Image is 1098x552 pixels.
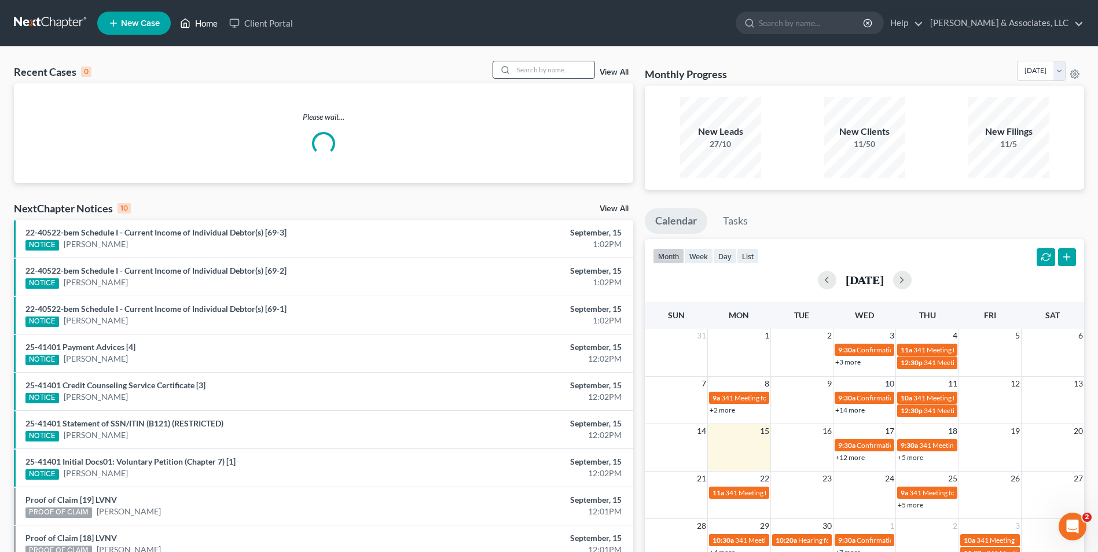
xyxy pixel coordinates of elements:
iframe: Intercom live chat [1059,513,1086,540]
div: September, 15 [431,265,622,277]
a: +3 more [835,358,861,366]
span: Confirmation Hearing for [PERSON_NAME] [857,441,989,450]
div: NOTICE [25,355,59,365]
span: 25 [947,472,959,485]
span: 30 [821,519,833,533]
div: New Leads [680,125,761,138]
span: Confirmation Hearing for [PERSON_NAME] & [PERSON_NAME] [857,536,1051,544]
a: View All [600,205,629,213]
span: 11 [947,377,959,391]
a: Home [174,13,223,34]
h3: Monthly Progress [645,67,727,81]
span: 10a [964,536,975,544]
span: 341 Meeting for [PERSON_NAME] [976,536,1081,544]
span: 10:30a [713,536,734,544]
div: PROOF OF CLAIM [25,507,92,518]
div: September, 15 [431,532,622,544]
div: NOTICE [25,278,59,289]
a: [PERSON_NAME] [97,506,161,517]
a: 25-41401 Payment Advices [4] [25,342,135,352]
div: NOTICE [25,469,59,480]
a: [PERSON_NAME] [64,238,128,250]
span: 9:30a [838,345,855,354]
span: 9a [713,393,720,402]
span: 29 [759,519,770,533]
a: 22-40522-bem Schedule I - Current Income of Individual Debtor(s) [69-2] [25,266,287,275]
div: September, 15 [431,303,622,315]
span: 2 [1082,513,1092,522]
span: Wed [855,310,874,320]
span: 341 Meeting for [PERSON_NAME] [909,488,1013,497]
a: Calendar [645,208,707,234]
span: 9a [901,488,908,497]
span: Hearing for [PERSON_NAME] [798,536,888,544]
a: 25-41401 Statement of SSN/ITIN (B121) (RESTRICTED) [25,418,223,428]
div: 10 [117,203,131,214]
span: Sat [1045,310,1060,320]
span: 11a [713,488,724,497]
span: 341 Meeting for [PERSON_NAME] [735,536,839,544]
span: 9:30a [901,441,918,450]
span: 341 Meeting for [PERSON_NAME] [924,358,1028,367]
div: NOTICE [25,431,59,441]
input: Search by name... [759,12,865,34]
a: 22-40522-bem Schedule I - Current Income of Individual Debtor(s) [69-3] [25,227,287,237]
span: Mon [729,310,749,320]
div: 12:02PM [431,391,622,403]
a: Proof of Claim [18] LVNV [25,533,117,543]
a: 25-41401 Initial Docs01: Voluntary Petition (Chapter 7) [1] [25,457,236,466]
div: 27/10 [680,138,761,150]
div: NOTICE [25,393,59,403]
span: 2 [826,329,833,343]
a: +12 more [835,453,865,462]
span: 31 [696,329,707,343]
span: 16 [821,424,833,438]
a: View All [600,68,629,76]
span: 12 [1009,377,1021,391]
div: 12:02PM [431,429,622,441]
span: 19 [1009,424,1021,438]
div: 1:02PM [431,277,622,288]
span: 9 [826,377,833,391]
div: 12:02PM [431,353,622,365]
span: Sun [668,310,685,320]
span: 15 [759,424,770,438]
a: [PERSON_NAME] [64,277,128,288]
span: 341 Meeting for [PERSON_NAME] II & [PERSON_NAME] [721,393,893,402]
span: 8 [763,377,770,391]
span: 18 [947,424,959,438]
div: 1:02PM [431,315,622,326]
h2: [DATE] [846,274,884,286]
span: 13 [1073,377,1084,391]
span: 341 Meeting for [PERSON_NAME] Alum [PERSON_NAME] [913,393,1090,402]
p: Please wait... [14,111,633,123]
button: month [653,248,684,264]
a: 22-40522-bem Schedule I - Current Income of Individual Debtor(s) [69-1] [25,304,287,314]
span: 1 [888,519,895,533]
span: 5 [1014,329,1021,343]
button: week [684,248,713,264]
span: 28 [696,519,707,533]
a: [PERSON_NAME] [64,429,128,441]
span: 24 [884,472,895,485]
a: [PERSON_NAME] [64,391,128,403]
input: Search by name... [513,61,594,78]
span: 27 [1073,472,1084,485]
div: 12:02PM [431,468,622,479]
div: September, 15 [431,418,622,429]
a: Help [884,13,923,34]
span: 341 Meeting for [PERSON_NAME] & [PERSON_NAME] [919,441,1085,450]
span: 14 [696,424,707,438]
a: Tasks [713,208,758,234]
span: 10 [884,377,895,391]
span: 9:30a [838,441,855,450]
div: NOTICE [25,240,59,251]
span: 6 [1077,329,1084,343]
div: September, 15 [431,456,622,468]
div: New Filings [968,125,1049,138]
span: 23 [821,472,833,485]
div: 11/5 [968,138,1049,150]
span: 10a [901,393,912,402]
div: NOTICE [25,317,59,327]
span: Tue [794,310,809,320]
